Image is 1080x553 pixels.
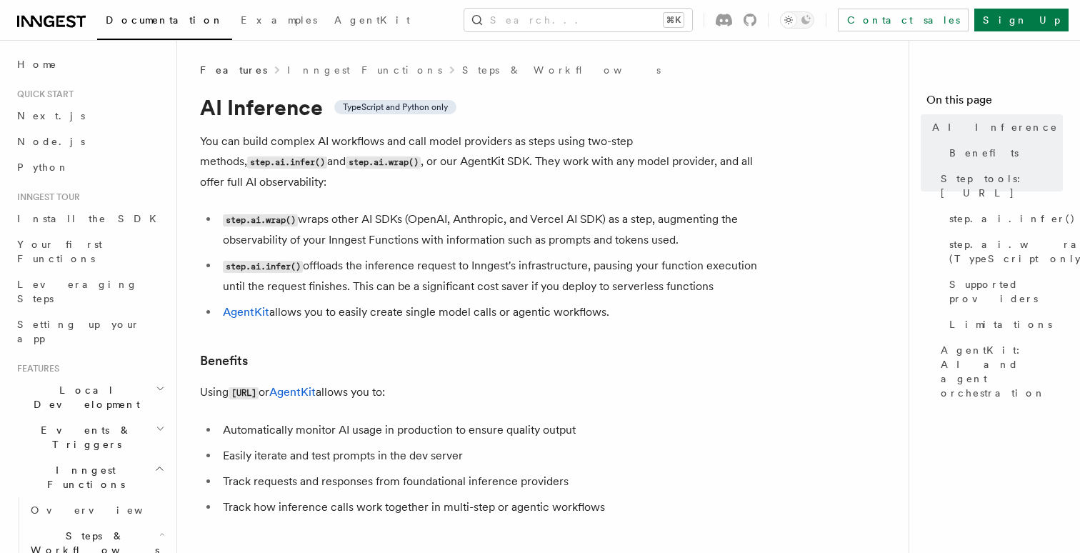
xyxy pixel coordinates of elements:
[219,420,771,440] li: Automatically monitor AI usage in production to ensure quality output
[31,504,178,516] span: Overview
[17,57,57,71] span: Home
[17,161,69,173] span: Python
[17,213,165,224] span: Install the SDK
[219,209,771,250] li: wraps other AI SDKs (OpenAI, Anthropic, and Vercel AI SDK) as a step, augmenting the observabilit...
[223,305,269,319] a: AgentKit
[17,110,85,121] span: Next.js
[462,63,661,77] a: Steps & Workflows
[11,417,168,457] button: Events & Triggers
[269,385,316,399] a: AgentKit
[11,206,168,231] a: Install the SDK
[664,13,684,27] kbd: ⌘K
[223,261,303,273] code: step.ai.infer()
[941,171,1063,200] span: Step tools: [URL]
[25,497,168,523] a: Overview
[247,156,327,169] code: step.ai.infer()
[219,497,771,517] li: Track how inference calls work together in multi-step or agentic workflows
[334,14,410,26] span: AgentKit
[11,51,168,77] a: Home
[11,129,168,154] a: Node.js
[229,387,259,399] code: [URL]
[941,343,1063,400] span: AgentKit: AI and agent orchestration
[287,63,442,77] a: Inngest Functions
[944,140,1063,166] a: Benefits
[838,9,969,31] a: Contact sales
[949,277,1063,306] span: Supported providers
[200,63,267,77] span: Features
[949,146,1019,160] span: Benefits
[974,9,1069,31] a: Sign Up
[949,317,1052,332] span: Limitations
[949,211,1076,226] span: step.ai.infer()
[944,271,1063,312] a: Supported providers
[232,4,326,39] a: Examples
[326,4,419,39] a: AgentKit
[343,101,448,113] span: TypeScript and Python only
[346,156,421,169] code: step.ai.wrap()
[11,89,74,100] span: Quick start
[11,383,156,412] span: Local Development
[780,11,814,29] button: Toggle dark mode
[200,382,771,403] p: Using or allows you to:
[106,14,224,26] span: Documentation
[219,472,771,492] li: Track requests and responses from foundational inference providers
[200,94,771,120] h1: AI Inference
[464,9,692,31] button: Search...⌘K
[11,271,168,312] a: Leveraging Steps
[926,91,1063,114] h4: On this page
[11,363,59,374] span: Features
[944,206,1063,231] a: step.ai.infer()
[935,166,1063,206] a: Step tools: [URL]
[219,446,771,466] li: Easily iterate and test prompts in the dev server
[11,103,168,129] a: Next.js
[219,256,771,297] li: offloads the inference request to Inngest's infrastructure, pausing your function execution until...
[11,457,168,497] button: Inngest Functions
[17,279,138,304] span: Leveraging Steps
[97,4,232,40] a: Documentation
[223,214,298,226] code: step.ai.wrap()
[944,312,1063,337] a: Limitations
[241,14,317,26] span: Examples
[17,136,85,147] span: Node.js
[11,423,156,452] span: Events & Triggers
[932,120,1058,134] span: AI Inference
[11,463,154,492] span: Inngest Functions
[944,231,1063,271] a: step.ai.wrap() (TypeScript only)
[11,312,168,352] a: Setting up your app
[200,351,248,371] a: Benefits
[11,377,168,417] button: Local Development
[11,231,168,271] a: Your first Functions
[219,302,771,322] li: allows you to easily create single model calls or agentic workflows.
[11,191,80,203] span: Inngest tour
[200,131,771,192] p: You can build complex AI workflows and call model providers as steps using two-step methods, and ...
[17,239,102,264] span: Your first Functions
[935,337,1063,406] a: AgentKit: AI and agent orchestration
[11,154,168,180] a: Python
[926,114,1063,140] a: AI Inference
[17,319,140,344] span: Setting up your app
